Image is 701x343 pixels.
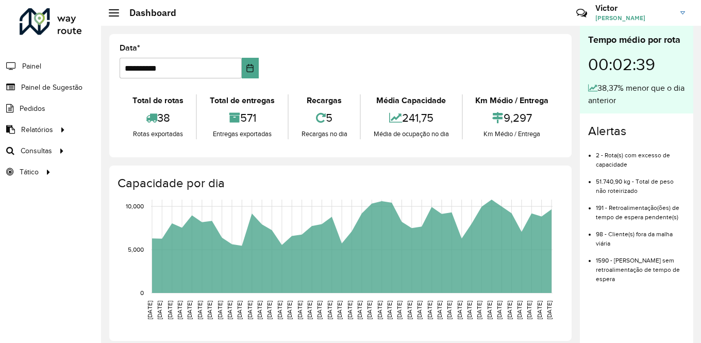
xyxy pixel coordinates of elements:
button: Choose Date [242,58,259,78]
text: [DATE] [316,301,323,319]
text: [DATE] [286,301,293,319]
text: [DATE] [266,301,273,319]
text: [DATE] [166,301,173,319]
text: [DATE] [476,301,482,319]
text: [DATE] [306,301,313,319]
div: Total de rotas [122,94,193,107]
li: 191 - Retroalimentação(ões) de tempo de espera pendente(s) [596,195,685,222]
div: Recargas [291,94,357,107]
text: [DATE] [426,301,433,319]
div: Total de entregas [199,94,285,107]
text: [DATE] [506,301,513,319]
li: 2 - Rota(s) com excesso de capacidade [596,143,685,169]
span: Tático [20,167,39,177]
text: [DATE] [516,301,523,319]
text: [DATE] [336,301,343,319]
div: 00:02:39 [588,47,685,82]
div: 38,37% menor que o dia anterior [588,82,685,107]
text: [DATE] [176,301,183,319]
span: Painel de Sugestão [21,82,82,93]
text: 10,000 [126,203,144,209]
text: [DATE] [366,301,373,319]
text: [DATE] [436,301,443,319]
text: [DATE] [496,301,503,319]
text: [DATE] [296,301,303,319]
text: [DATE] [536,301,543,319]
text: [DATE] [456,301,463,319]
text: [DATE] [396,301,403,319]
text: [DATE] [146,301,153,319]
div: Km Médio / Entrega [465,94,559,107]
text: [DATE] [156,301,163,319]
text: [DATE] [416,301,423,319]
div: 5 [291,107,357,129]
text: [DATE] [276,301,283,319]
text: [DATE] [256,301,263,319]
span: Consultas [21,145,52,156]
a: Contato Rápido [571,2,593,24]
span: Pedidos [20,103,45,114]
div: Tempo médio por rota [588,33,685,47]
li: 98 - Cliente(s) fora da malha viária [596,222,685,248]
text: 5,000 [128,246,144,253]
text: [DATE] [376,301,383,319]
span: [PERSON_NAME] [595,13,673,23]
text: [DATE] [346,301,353,319]
div: 38 [122,107,193,129]
text: [DATE] [406,301,413,319]
text: [DATE] [446,301,453,319]
text: [DATE] [356,301,363,319]
h3: Victor [595,3,673,13]
text: [DATE] [196,301,203,319]
li: 51.740,90 kg - Total de peso não roteirizado [596,169,685,195]
li: 1590 - [PERSON_NAME] sem retroalimentação de tempo de espera [596,248,685,284]
text: [DATE] [186,301,193,319]
span: Relatórios [21,124,53,135]
text: [DATE] [246,301,253,319]
div: Rotas exportadas [122,129,193,139]
div: Média de ocupação no dia [363,129,459,139]
text: [DATE] [226,301,233,319]
text: [DATE] [236,301,243,319]
text: [DATE] [326,301,333,319]
text: [DATE] [216,301,223,319]
span: Painel [22,61,41,72]
text: [DATE] [206,301,213,319]
text: 0 [140,289,144,296]
div: Recargas no dia [291,129,357,139]
div: Km Médio / Entrega [465,129,559,139]
text: [DATE] [386,301,393,319]
div: 241,75 [363,107,459,129]
text: [DATE] [486,301,493,319]
h4: Alertas [588,124,685,139]
h4: Capacidade por dia [118,176,561,191]
text: [DATE] [466,301,473,319]
text: [DATE] [526,301,532,319]
div: 9,297 [465,107,559,129]
div: 571 [199,107,285,129]
text: [DATE] [546,301,553,319]
div: Média Capacidade [363,94,459,107]
label: Data [120,42,140,54]
div: Entregas exportadas [199,129,285,139]
h2: Dashboard [119,7,176,19]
